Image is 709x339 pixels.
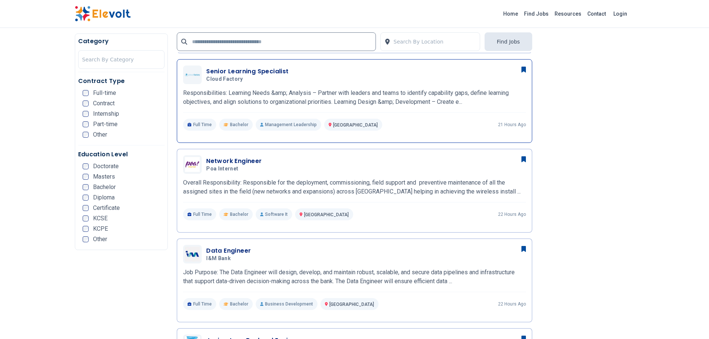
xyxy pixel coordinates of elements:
[93,205,120,211] span: Certificate
[183,89,526,106] p: Responsibilities: Learning Needs &amp; Analysis – Partner with leaders and teams to identify capa...
[609,6,632,21] a: Login
[83,226,89,232] input: KCPE
[206,255,231,262] span: I&M Bank
[83,121,89,127] input: Part-time
[83,174,89,180] input: Masters
[83,100,89,106] input: Contract
[78,37,165,46] h5: Category
[500,8,521,20] a: Home
[485,32,532,51] button: Find Jobs
[230,211,248,217] span: Bachelor
[183,208,216,220] p: Full Time
[83,215,89,221] input: KCSE
[230,122,248,128] span: Bachelor
[333,122,378,128] span: [GEOGRAPHIC_DATA]
[83,205,89,211] input: Certificate
[183,268,526,286] p: Job Purpose: The Data Engineer will design, develop, and maintain robust, scalable, and secure da...
[78,77,165,86] h5: Contract Type
[93,226,108,232] span: KCPE
[206,166,238,172] span: Poa Internet
[93,132,107,138] span: Other
[185,157,200,172] img: Poa Internet
[93,121,118,127] span: Part-time
[83,90,89,96] input: Full-time
[304,212,349,217] span: [GEOGRAPHIC_DATA]
[83,111,89,117] input: Internship
[183,298,216,310] p: Full Time
[93,195,115,201] span: Diploma
[672,303,709,339] iframe: Chat Widget
[183,65,526,131] a: Cloud FactorySenior Learning SpecialistCloud FactoryResponsibilities: Learning Needs &amp; Analys...
[498,211,526,217] p: 22 hours ago
[183,119,216,131] p: Full Time
[83,236,89,242] input: Other
[93,90,116,96] span: Full-time
[206,157,262,166] h3: Network Engineer
[584,8,609,20] a: Contact
[521,8,552,20] a: Find Jobs
[256,208,292,220] p: Software It
[185,247,200,262] img: I&M Bank
[83,163,89,169] input: Doctorate
[329,302,374,307] span: [GEOGRAPHIC_DATA]
[185,73,200,76] img: Cloud Factory
[206,67,288,76] h3: Senior Learning Specialist
[93,174,115,180] span: Masters
[93,100,115,106] span: Contract
[83,195,89,201] input: Diploma
[230,301,248,307] span: Bachelor
[83,132,89,138] input: Other
[552,8,584,20] a: Resources
[93,111,119,117] span: Internship
[93,184,116,190] span: Bachelor
[75,6,131,22] img: Elevolt
[206,246,251,255] h3: Data Engineer
[256,119,321,131] p: Management Leadership
[93,236,107,242] span: Other
[206,76,243,83] span: Cloud Factory
[498,122,526,128] p: 21 hours ago
[93,163,119,169] span: Doctorate
[256,298,317,310] p: Business Development
[78,150,165,159] h5: Education Level
[498,301,526,307] p: 22 hours ago
[93,215,108,221] span: KCSE
[183,178,526,196] p: Overall Responsibility: Responsible for the deployment, commissioning, field support and preventi...
[183,245,526,310] a: I&M BankData EngineerI&M BankJob Purpose: The Data Engineer will design, develop, and maintain ro...
[183,155,526,220] a: Poa InternetNetwork EngineerPoa InternetOverall Responsibility: Responsible for the deployment, c...
[83,184,89,190] input: Bachelor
